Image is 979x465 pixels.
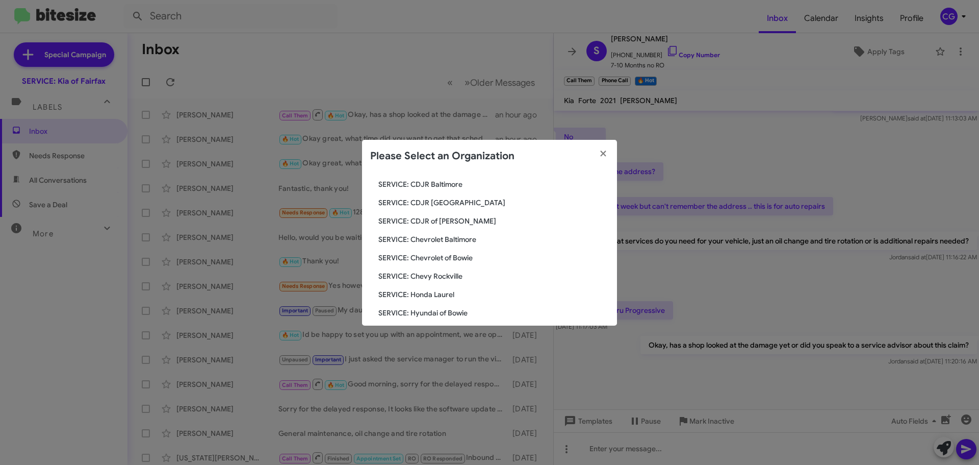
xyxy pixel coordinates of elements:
span: SERVICE: Honda Laurel [378,289,609,300]
span: SERVICE: CDJR [GEOGRAPHIC_DATA] [378,198,609,208]
span: SERVICE: Chevy Rockville [378,271,609,281]
span: SERVICE: Hyundai of Bowie [378,308,609,318]
h2: Please Select an Organization [370,148,514,164]
span: SERVICE: CDJR of [PERSON_NAME] [378,216,609,226]
span: SERVICE: Chevrolet Baltimore [378,234,609,244]
span: SERVICE: CDJR Baltimore [378,179,609,189]
span: SERVICE: Chevrolet of Bowie [378,253,609,263]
